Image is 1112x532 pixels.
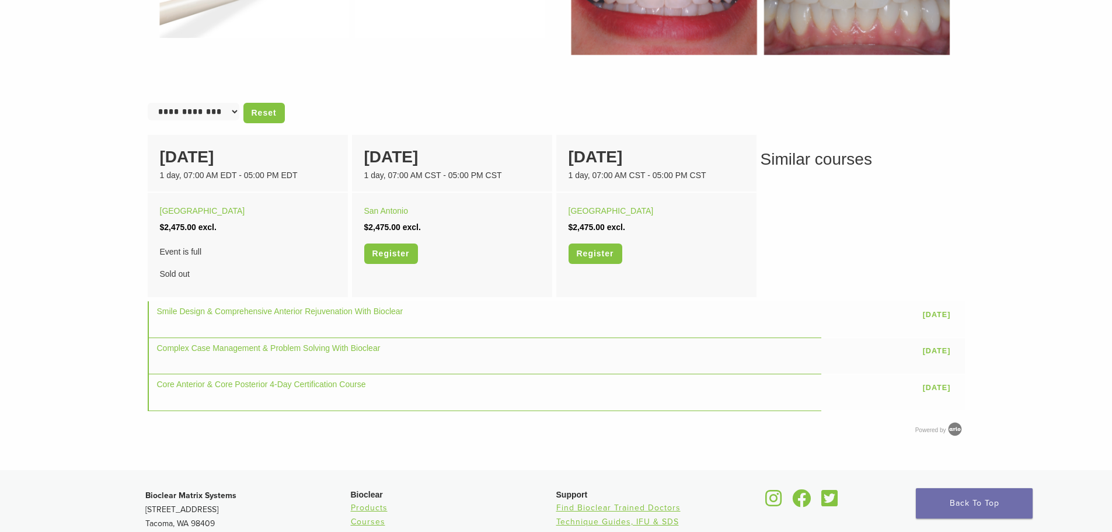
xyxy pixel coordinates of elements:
[569,244,622,264] a: Register
[351,503,388,513] a: Products
[364,145,540,169] div: [DATE]
[145,491,236,500] strong: Bioclear Matrix Systems
[556,517,679,527] a: Technique Guides, IFU & SDS
[160,244,336,282] div: Sold out
[160,244,336,260] span: Event is full
[403,222,421,232] span: excl.
[364,222,400,232] span: $2,475.00
[157,380,366,389] a: Core Anterior & Core Posterior 4-Day Certification Course
[762,496,786,508] a: Bioclear
[157,307,403,316] a: Smile Design & Comprehensive Anterior Rejuvenation With Bioclear
[351,517,385,527] a: Courses
[569,206,654,215] a: [GEOGRAPHIC_DATA]
[917,305,957,324] a: [DATE]
[364,244,418,264] a: Register
[243,103,285,123] a: Reset
[160,222,196,232] span: $2,475.00
[160,206,245,215] a: [GEOGRAPHIC_DATA]
[916,488,1033,519] a: Back To Top
[351,490,383,499] span: Bioclear
[364,206,409,215] a: San Antonio
[789,496,815,508] a: Bioclear
[556,490,588,499] span: Support
[607,222,625,232] span: excl.
[569,169,744,182] div: 1 day, 07:00 AM CST - 05:00 PM CST
[917,378,957,397] a: [DATE]
[556,503,681,513] a: Find Bioclear Trained Doctors
[160,169,336,182] div: 1 day, 07:00 AM EDT - 05:00 PM EDT
[917,342,957,360] a: [DATE]
[364,169,540,182] div: 1 day, 07:00 AM CST - 05:00 PM CST
[198,222,217,232] span: excl.
[569,145,744,169] div: [DATE]
[946,420,964,438] img: Arlo training & Event Software
[569,222,605,232] span: $2,475.00
[160,145,336,169] div: [DATE]
[818,496,842,508] a: Bioclear
[157,343,381,353] a: Complex Case Management & Problem Solving With Bioclear
[915,427,965,433] a: Powered by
